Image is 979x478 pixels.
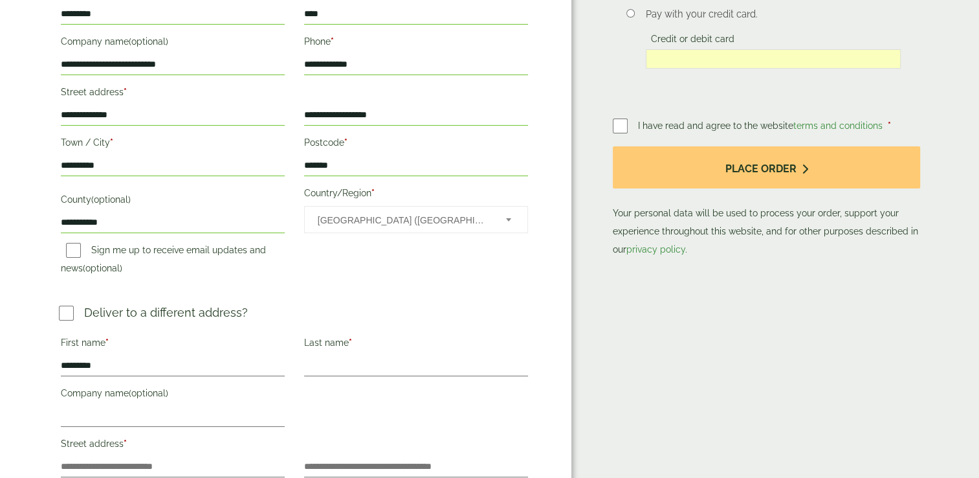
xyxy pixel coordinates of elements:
abbr: required [110,137,113,148]
span: (optional) [91,194,131,205]
iframe: Secure card payment input frame [650,53,896,65]
label: Company name [61,32,285,54]
span: (optional) [129,36,168,47]
p: Pay with your credit card. [646,7,900,21]
label: Country/Region [304,184,528,206]
label: Company name [61,384,285,406]
label: County [61,190,285,212]
span: (optional) [83,263,122,273]
span: United Kingdom (UK) [318,207,489,234]
abbr: required [888,120,891,131]
label: First name [61,334,285,356]
label: Last name [304,334,528,356]
abbr: required [124,438,127,449]
label: Postcode [304,133,528,155]
abbr: required [349,337,352,348]
label: Phone [304,32,528,54]
abbr: required [371,188,375,198]
label: Street address [61,83,285,105]
abbr: required [105,337,109,348]
p: Deliver to a different address? [84,304,248,321]
span: Country/Region [304,206,528,233]
span: (optional) [129,388,168,398]
abbr: required [331,36,334,47]
label: Sign me up to receive email updates and news [61,245,266,277]
label: Street address [61,435,285,457]
label: Town / City [61,133,285,155]
input: Sign me up to receive email updates and news(optional) [66,243,81,258]
span: I have read and agree to the website [638,120,885,131]
a: privacy policy [626,244,685,255]
p: Your personal data will be used to process your order, support your experience throughout this we... [613,146,921,258]
label: Credit or debit card [646,34,740,48]
abbr: required [344,137,347,148]
button: Place order [613,146,921,188]
a: terms and conditions [793,120,883,131]
abbr: required [124,87,127,97]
